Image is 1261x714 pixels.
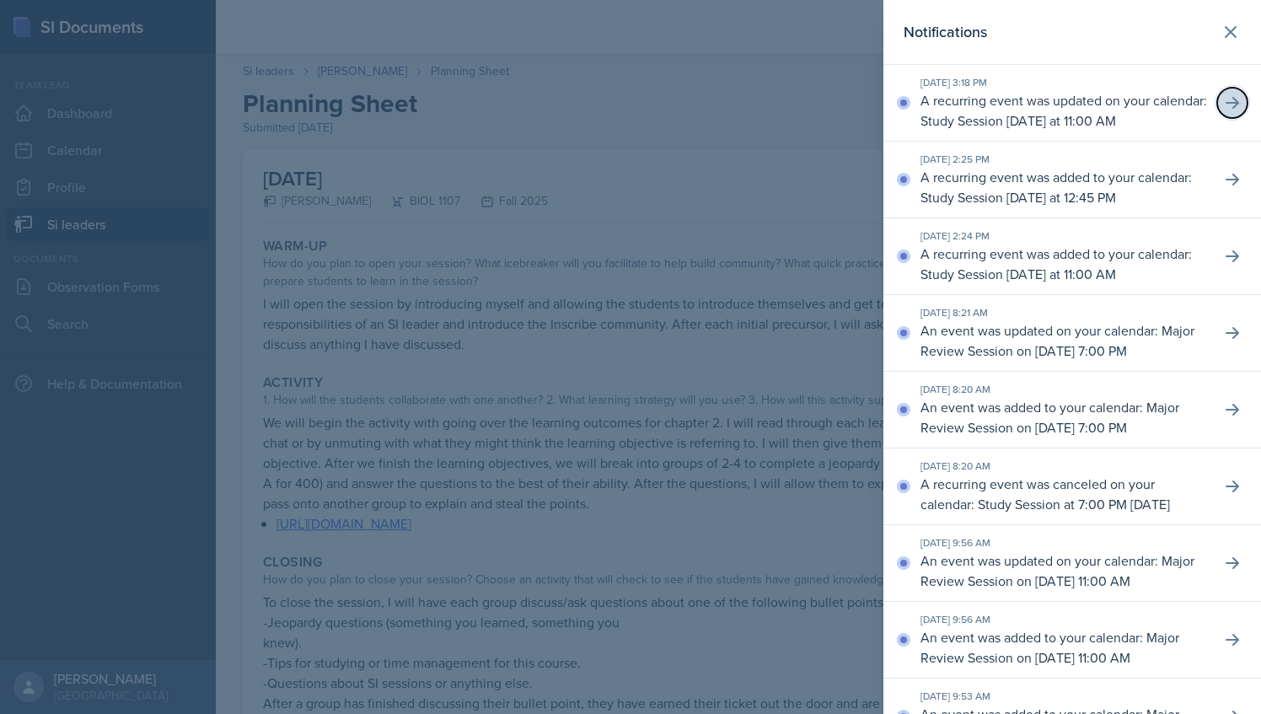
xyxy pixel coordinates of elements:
[920,305,1207,320] div: [DATE] 8:21 AM
[920,244,1207,284] p: A recurring event was added to your calendar: Study Session [DATE] at 11:00 AM
[920,320,1207,361] p: An event was updated on your calendar: Major Review Session on [DATE] 7:00 PM
[920,459,1207,474] div: [DATE] 8:20 AM
[920,152,1207,167] div: [DATE] 2:25 PM
[920,550,1207,591] p: An event was updated on your calendar: Major Review Session on [DATE] 11:00 AM
[920,535,1207,550] div: [DATE] 9:56 AM
[920,228,1207,244] div: [DATE] 2:24 PM
[920,474,1207,514] p: A recurring event was canceled on your calendar: Study Session at 7:00 PM [DATE]
[904,20,987,44] h2: Notifications
[920,75,1207,90] div: [DATE] 3:18 PM
[920,627,1207,668] p: An event was added to your calendar: Major Review Session on [DATE] 11:00 AM
[920,397,1207,438] p: An event was added to your calendar: Major Review Session on [DATE] 7:00 PM
[920,382,1207,397] div: [DATE] 8:20 AM
[920,90,1207,131] p: A recurring event was updated on your calendar: Study Session [DATE] at 11:00 AM
[920,167,1207,207] p: A recurring event was added to your calendar: Study Session [DATE] at 12:45 PM
[920,689,1207,704] div: [DATE] 9:53 AM
[920,612,1207,627] div: [DATE] 9:56 AM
